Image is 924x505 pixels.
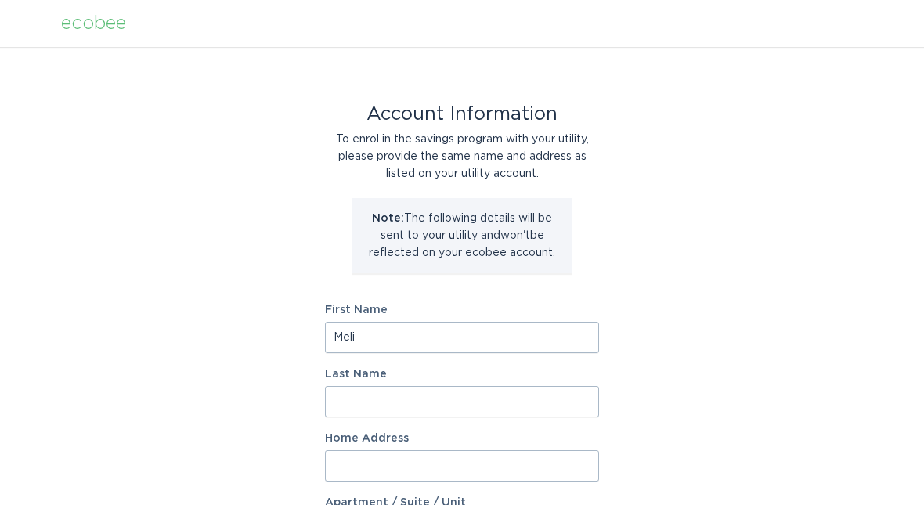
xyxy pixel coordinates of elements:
label: First Name [325,305,599,316]
p: The following details will be sent to your utility and won't be reflected on your ecobee account. [364,210,560,262]
div: Account Information [325,106,599,123]
label: Home Address [325,433,599,444]
label: Last Name [325,369,599,380]
div: To enrol in the savings program with your utility, please provide the same name and address as li... [325,131,599,182]
div: ecobee [61,15,126,32]
strong: Note: [372,213,404,224]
